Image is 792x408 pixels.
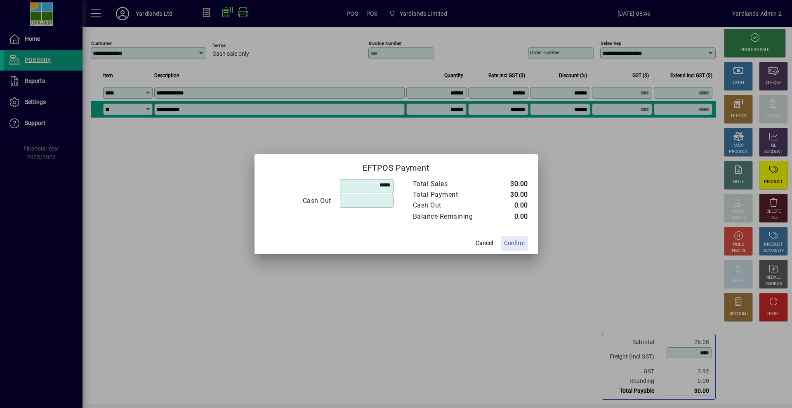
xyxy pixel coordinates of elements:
[490,200,528,211] td: 0.00
[255,154,538,178] h2: EFTPOS Payment
[413,212,482,222] div: Balance Remaining
[412,189,490,200] td: Total Payment
[490,179,528,189] td: 30.00
[501,236,528,251] button: Confirm
[412,179,490,189] td: Total Sales
[504,239,525,248] span: Confirm
[413,200,482,210] div: Cash Out
[490,211,528,222] td: 0.00
[265,196,331,206] div: Cash Out
[490,189,528,200] td: 30.00
[476,239,493,248] span: Cancel
[471,236,497,251] button: Cancel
